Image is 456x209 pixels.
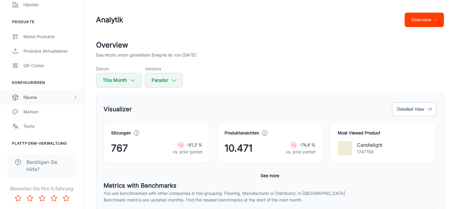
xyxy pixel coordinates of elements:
[392,102,436,116] button: Detailed View
[104,181,436,190] h5: Metrics with Benchmarks
[96,52,196,58] p: Das letzte unten gemeldete Ereignis ist von [DATE]
[26,158,69,173] span: Benötigen Sie Hilfe?
[338,130,429,136] h4: Most Viewed Product
[104,197,436,203] p: Benchmark metrics are updated monthly. Find the newest benchmarks at the start of the next month.
[23,2,78,8] div: Händler
[145,73,183,88] button: Parador
[187,142,202,147] strong: -91,3 %
[48,192,60,204] button: Rate 4 star
[338,141,352,155] img: Candlelight
[104,190,436,197] p: You are benchmarked with other companies in this grouping: Flooring, Manufacturer or Distributor,...
[12,192,24,204] button: Rate 1 star
[225,130,259,136] h4: Produktansichten
[111,130,131,136] h4: Sitzungen
[23,33,78,40] div: Meine Produkte
[60,192,72,204] button: Rate 5 star
[357,149,382,155] p: 1747788
[96,66,141,72] h5: Datum
[23,62,78,69] div: QR-Codes
[23,123,78,130] div: Texte
[96,73,141,88] button: This Month
[96,14,123,25] h1: Analytik
[145,66,183,72] h5: Vendors
[24,192,36,204] button: Rate 2 star
[96,40,444,51] h2: Overview
[405,13,444,27] button: Overview
[36,192,48,204] button: Rate 3 star
[357,141,382,149] p: Candlelight
[258,170,282,181] button: See more
[225,141,252,155] span: 10.471
[300,142,316,147] strong: -74,6 %
[104,105,132,114] h5: Visualizer
[5,185,79,192] p: Bewerten Sie Ihre Erfahrung
[286,149,316,155] p: vs. prior period
[23,109,78,115] div: Marken
[111,141,128,155] span: 767
[23,48,78,54] div: Produkte aktualisieren
[23,94,73,101] div: Räume
[173,149,202,155] p: vs. prior period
